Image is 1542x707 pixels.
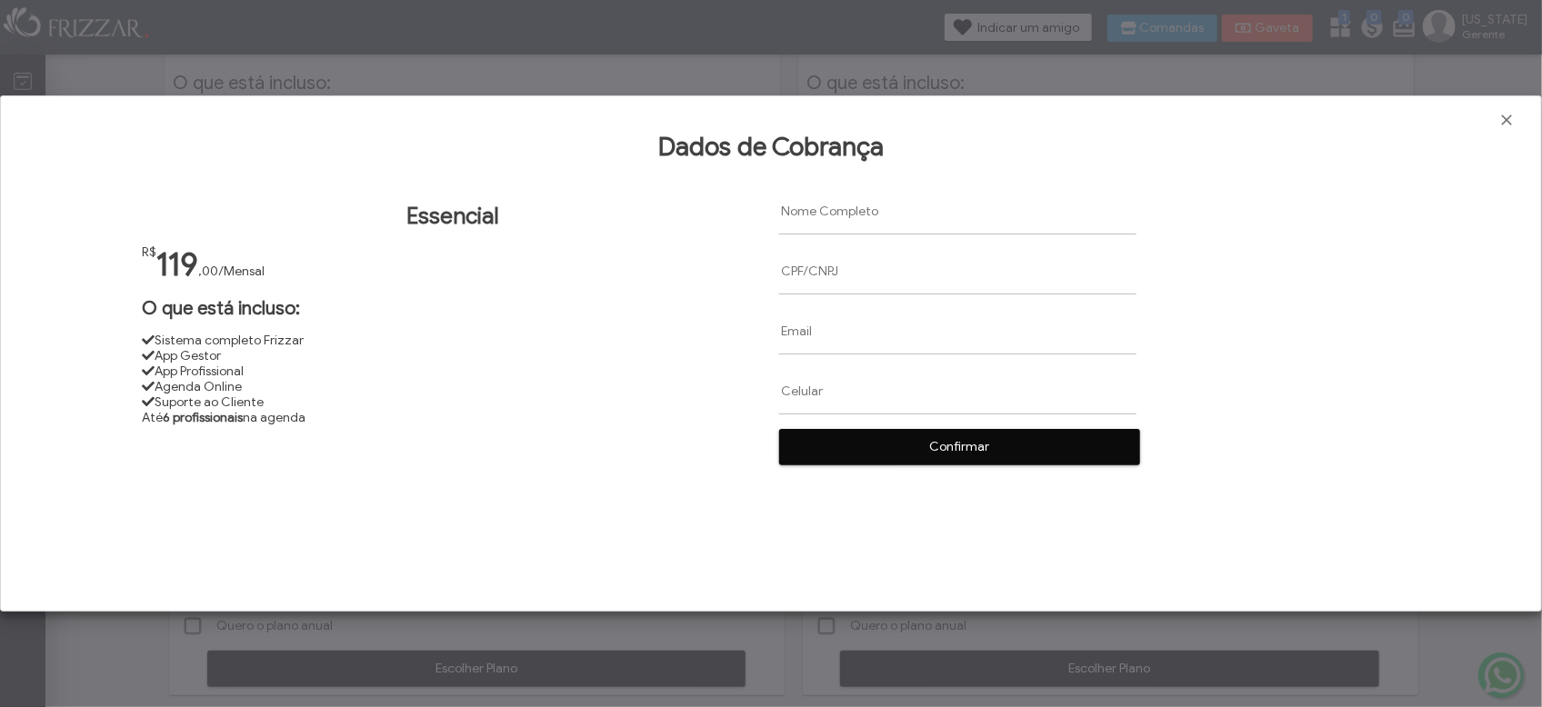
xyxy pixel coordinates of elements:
span: ,00 [198,264,218,279]
li: Agenda Online [142,379,763,394]
strong: 6 profissionais [163,410,243,425]
a: Fechar [1497,111,1516,129]
span: Confirmar [792,433,1127,461]
h1: Dados de Cobrança [26,131,1516,163]
input: Celular [779,369,1136,415]
input: Email [779,308,1136,354]
li: App Gestor [142,348,763,363]
li: Suporte ao Cliente [142,394,763,410]
button: Confirmar [779,429,1140,465]
li: App Profissional [142,363,763,379]
h1: O que está incluso: [142,297,763,320]
input: CPF/CNPJ [779,248,1136,294]
h1: Essencial [142,203,763,230]
li: Até na agenda [142,410,763,425]
li: Sistema completo Frizzar [142,333,763,348]
span: 119 [156,244,198,284]
span: R$ [142,244,156,260]
input: Nome Completo [779,188,1136,234]
span: /Mensal [218,264,265,279]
